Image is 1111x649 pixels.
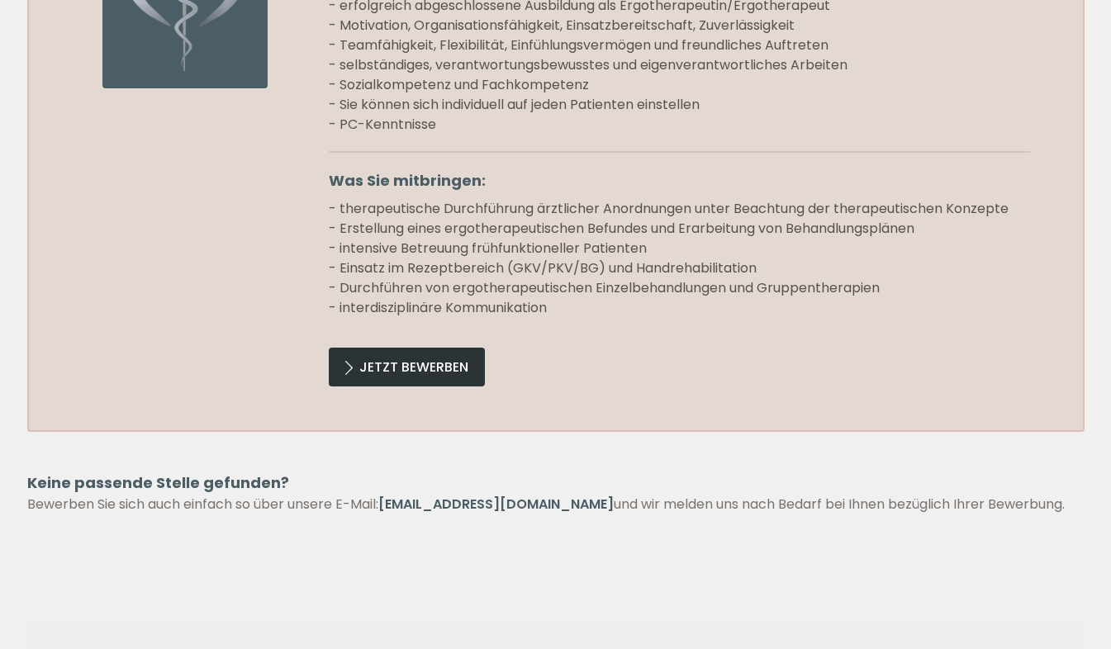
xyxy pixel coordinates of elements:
li: - Einsatz im Rezeptbereich (GKV/PKV/BG) und Handrehabilitation [329,258,1030,278]
li: - Sozialkompetenz und Fachkompetenz [329,75,1030,95]
p: Bewerben Sie sich auch einfach so über unsere E-Mail: und wir melden uns nach Bedarf bei Ihnen be... [27,495,1085,514]
li: - therapeutische Durchführung ärztlicher Anordnungen unter Beachtung der therapeutischen Konzepte [329,199,1030,219]
li: - intensive Betreuung frühfunktioneller Patienten [329,239,1030,258]
li: - Sie können sich individuell auf jeden Patienten einstellen [329,95,1030,115]
strong: Keine passende Stelle gefunden? [27,472,289,493]
li: - PC-Kenntnisse [329,115,1030,135]
p: Was Sie mitbringen: [329,153,1030,192]
li: - selbständiges, verantwortungsbewusstes und eigenverantwortliches Arbeiten [329,55,1030,75]
li: - Erstellung eines ergotherapeutischen Befundes und Erarbeitung von Behandlungsplänen [329,219,1030,239]
li: - Teamfähigkeit, Flexibilität, Einfühlungsvermögen und freundliches Auftreten [329,36,1030,55]
a: Jetzt Bewerben [329,348,485,386]
li: - Motivation, Organisationsfähigkeit, Einsatzbereitschaft, Zuverlässigkeit [329,16,1030,36]
a: [EMAIL_ADDRESS][DOMAIN_NAME] [378,495,614,514]
li: - interdisziplinäre Kommunikation [329,298,1030,318]
li: - Durchführen von ergotherapeutischen Einzelbehandlungen und Gruppentherapien [329,278,1030,298]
